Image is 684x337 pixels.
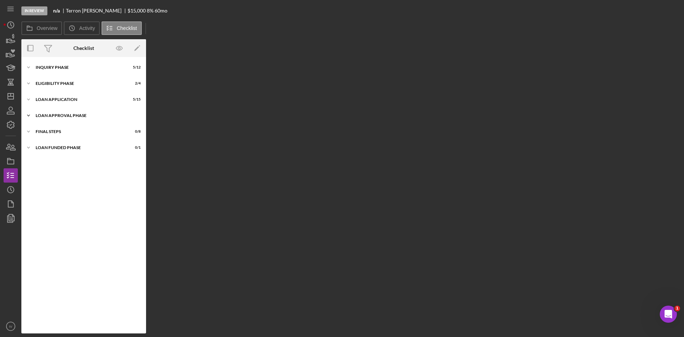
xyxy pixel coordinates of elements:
[4,319,18,333] button: IV
[53,8,60,14] b: n/a
[36,129,123,134] div: FINAL STEPS
[36,97,123,102] div: Loan Application
[128,65,141,70] div: 5 / 12
[73,45,94,51] div: Checklist
[674,306,680,311] span: 1
[36,65,123,70] div: Inquiry Phase
[21,21,62,35] button: Overview
[660,306,677,323] iframe: Intercom live chat
[36,113,137,118] div: Loan Approval Phase
[66,8,128,14] div: Terron [PERSON_NAME]
[147,8,154,14] div: 8 %
[155,8,167,14] div: 60 mo
[117,25,137,31] label: Checklist
[128,145,141,150] div: 0 / 1
[37,25,57,31] label: Overview
[128,97,141,102] div: 5 / 15
[128,129,141,134] div: 0 / 8
[128,8,146,14] div: $15,000
[9,325,12,328] text: IV
[128,81,141,86] div: 2 / 4
[21,6,47,15] div: In Review
[64,21,99,35] button: Activity
[36,81,123,86] div: Eligibility Phase
[102,21,142,35] button: Checklist
[36,145,123,150] div: Loan Funded Phase
[79,25,95,31] label: Activity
